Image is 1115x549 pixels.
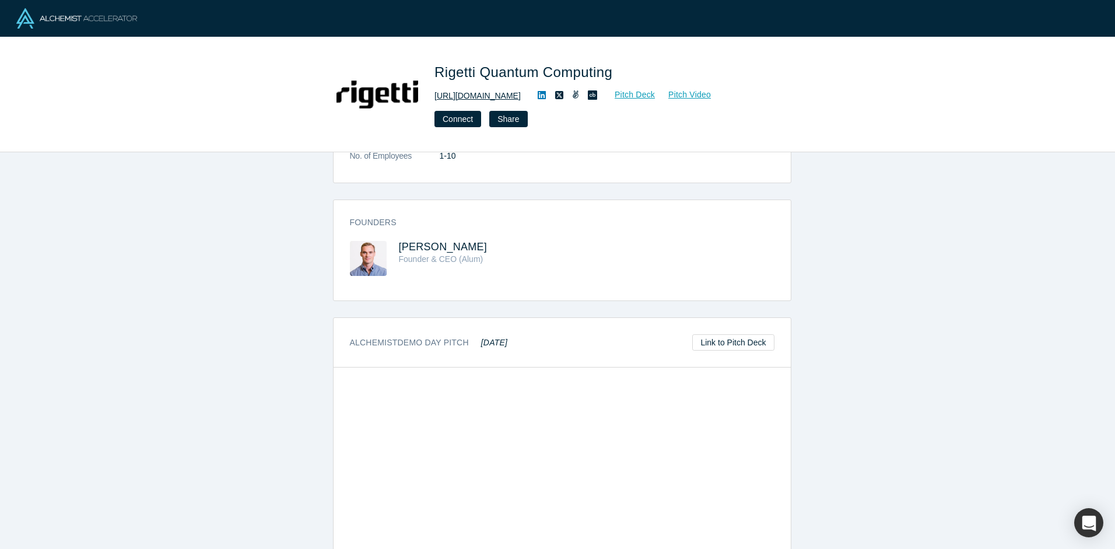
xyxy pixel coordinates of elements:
a: Link to Pitch Deck [692,334,774,351]
span: Rigetti Quantum Computing [434,64,616,80]
img: Rigetti Quantum Computing's Logo [336,54,418,135]
dt: No. of Employees [350,150,440,174]
button: Share [489,111,527,127]
dd: 1-10 [440,150,774,162]
em: [DATE] [481,338,507,347]
button: Connect [434,111,481,127]
img: Alchemist Logo [16,8,137,29]
h3: Alchemist Demo Day Pitch [350,337,508,349]
a: Pitch Deck [602,88,655,102]
a: [PERSON_NAME] [399,241,488,253]
span: Founder & CEO (Alum) [399,254,483,264]
a: [URL][DOMAIN_NAME] [434,90,521,102]
a: Pitch Video [655,88,711,102]
img: Chad Rigetti's Profile Image [350,241,387,276]
h3: Founders [350,216,758,229]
